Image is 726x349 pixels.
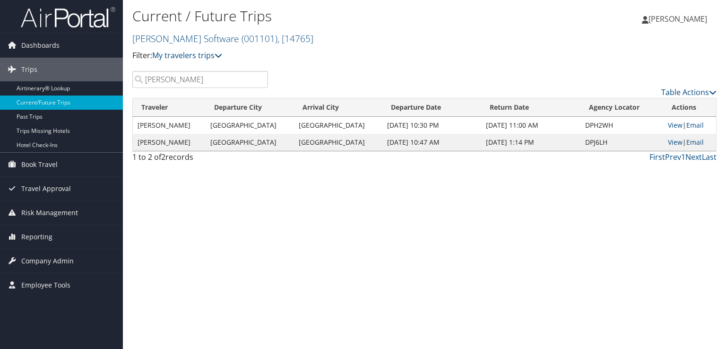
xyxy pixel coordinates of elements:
[663,134,716,151] td: |
[21,34,60,57] span: Dashboards
[132,71,268,88] input: Search Traveler or Arrival City
[21,225,52,249] span: Reporting
[133,134,206,151] td: [PERSON_NAME]
[648,14,707,24] span: [PERSON_NAME]
[580,117,663,134] td: DPH2WH
[21,273,70,297] span: Employee Tools
[21,177,71,201] span: Travel Approval
[132,32,313,45] a: [PERSON_NAME] Software
[132,151,268,167] div: 1 to 2 of records
[382,117,481,134] td: [DATE] 10:30 PM
[481,117,580,134] td: [DATE] 11:00 AM
[206,117,294,134] td: [GEOGRAPHIC_DATA]
[481,134,580,151] td: [DATE] 1:14 PM
[294,134,382,151] td: [GEOGRAPHIC_DATA]
[133,98,206,117] th: Traveler: activate to sort column ascending
[580,134,663,151] td: DPJ6LH
[21,153,58,176] span: Book Travel
[663,98,716,117] th: Actions
[382,98,481,117] th: Departure Date: activate to sort column descending
[21,6,115,28] img: airportal-logo.png
[382,134,481,151] td: [DATE] 10:47 AM
[642,5,717,33] a: [PERSON_NAME]
[665,152,681,162] a: Prev
[686,121,704,130] a: Email
[481,98,580,117] th: Return Date: activate to sort column ascending
[132,50,522,62] p: Filter:
[580,98,663,117] th: Agency Locator: activate to sort column ascending
[686,138,704,147] a: Email
[21,58,37,81] span: Trips
[242,32,277,45] span: ( 001101 )
[681,152,685,162] a: 1
[294,117,382,134] td: [GEOGRAPHIC_DATA]
[133,117,206,134] td: [PERSON_NAME]
[161,152,165,162] span: 2
[21,201,78,225] span: Risk Management
[132,6,522,26] h1: Current / Future Trips
[294,98,382,117] th: Arrival City: activate to sort column ascending
[668,121,683,130] a: View
[206,134,294,151] td: [GEOGRAPHIC_DATA]
[663,117,716,134] td: |
[21,249,74,273] span: Company Admin
[277,32,313,45] span: , [ 14765 ]
[649,152,665,162] a: First
[668,138,683,147] a: View
[702,152,717,162] a: Last
[206,98,294,117] th: Departure City: activate to sort column ascending
[661,87,717,97] a: Table Actions
[152,50,222,61] a: My travelers trips
[685,152,702,162] a: Next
